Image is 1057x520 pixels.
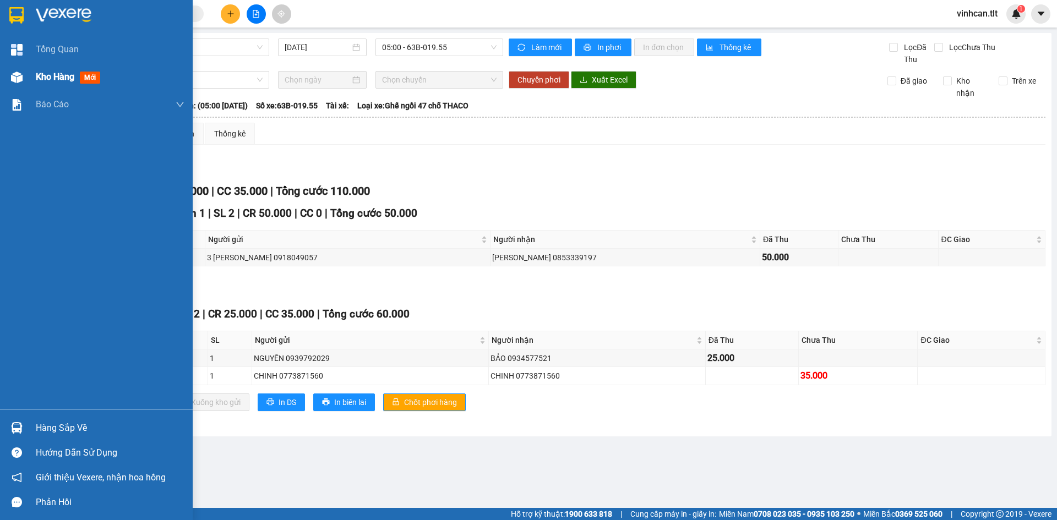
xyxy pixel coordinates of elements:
[176,207,205,220] span: Đơn 1
[509,71,569,89] button: Chuyển phơi
[630,508,716,520] span: Cung cấp máy in - giấy in:
[799,331,918,349] th: Chưa Thu
[36,494,184,511] div: Phản hồi
[707,351,797,365] div: 25.000
[210,370,250,382] div: 1
[36,445,184,461] div: Hướng dẫn sử dụng
[941,233,1034,245] span: ĐC Giao
[719,508,854,520] span: Miền Nam
[237,207,240,220] span: |
[382,72,497,88] span: Chọn chuyến
[243,207,292,220] span: CR 50.000
[36,470,166,484] span: Giới thiệu Vexere, nhận hoa hồng
[1011,9,1021,19] img: icon-new-feature
[895,510,942,518] strong: 0369 525 060
[300,207,322,220] span: CC 0
[492,251,758,264] div: [PERSON_NAME] 0853339197
[276,184,370,198] span: Tổng cước 110.000
[951,508,952,520] span: |
[334,396,366,408] span: In biên lai
[1031,4,1050,24] button: caret-down
[357,100,468,112] span: Loại xe: Ghế ngồi 47 chỗ THACO
[565,510,612,518] strong: 1900 633 818
[517,43,527,52] span: sync
[208,233,478,245] span: Người gửi
[575,39,631,56] button: printerIn phơi
[330,207,417,220] span: Tổng cước 50.000
[214,207,235,220] span: SL 2
[254,370,487,382] div: CHINH 0773871560
[221,4,240,24] button: plus
[325,207,328,220] span: |
[167,100,248,112] span: Chuyến: (05:00 [DATE])
[754,510,854,518] strong: 0708 023 035 - 0935 103 250
[491,352,704,364] div: BẢO 0934577521
[247,4,266,24] button: file-add
[260,308,263,320] span: |
[12,497,22,507] span: message
[1019,5,1023,13] span: 1
[207,251,488,264] div: 3 [PERSON_NAME] 0918049057
[285,74,350,86] input: Chọn ngày
[620,508,622,520] span: |
[208,207,211,220] span: |
[900,41,934,65] span: Lọc Đã Thu
[265,308,314,320] span: CC 35.000
[12,447,22,458] span: question-circle
[277,10,285,18] span: aim
[36,97,69,111] span: Báo cáo
[36,72,74,82] span: Kho hàng
[492,334,694,346] span: Người nhận
[857,512,860,516] span: ⚪️
[584,43,593,52] span: printer
[404,396,457,408] span: Chốt phơi hàng
[295,207,297,220] span: |
[952,75,990,99] span: Kho nhận
[571,71,636,89] button: downloadXuất Excel
[762,250,836,264] div: 50.000
[323,308,410,320] span: Tổng cước 60.000
[170,393,249,411] button: downloadXuống kho gửi
[706,43,715,52] span: bar-chart
[383,393,466,411] button: lockChốt phơi hàng
[317,308,320,320] span: |
[210,352,250,364] div: 1
[266,398,274,407] span: printer
[491,370,704,382] div: CHINH 0773871560
[227,10,235,18] span: plus
[11,99,23,111] img: solution-icon
[258,393,305,411] button: printerIn DS
[214,128,246,140] div: Thống kê
[634,39,694,56] button: In đơn chọn
[493,233,749,245] span: Người nhận
[211,184,214,198] span: |
[531,41,563,53] span: Làm mới
[996,510,1004,518] span: copyright
[1017,5,1025,13] sup: 1
[580,76,587,85] span: download
[838,231,939,249] th: Chưa Thu
[36,42,79,56] span: Tổng Quan
[270,184,273,198] span: |
[945,41,997,53] span: Lọc Chưa Thu
[11,72,23,83] img: warehouse-icon
[720,41,753,53] span: Thống kê
[208,308,257,320] span: CR 25.000
[255,334,477,346] span: Người gửi
[760,231,838,249] th: Đã Thu
[697,39,761,56] button: bar-chartThống kê
[208,331,252,349] th: SL
[326,100,349,112] span: Tài xế:
[313,393,375,411] button: printerIn biên lai
[179,308,200,320] span: SL 2
[272,4,291,24] button: aim
[217,184,268,198] span: CC 35.000
[322,398,330,407] span: printer
[382,39,497,56] span: 05:00 - 63B-019.55
[1036,9,1046,19] span: caret-down
[279,396,296,408] span: In DS
[256,100,318,112] span: Số xe: 63B-019.55
[11,44,23,56] img: dashboard-icon
[80,72,100,84] span: mới
[800,369,916,382] div: 35.000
